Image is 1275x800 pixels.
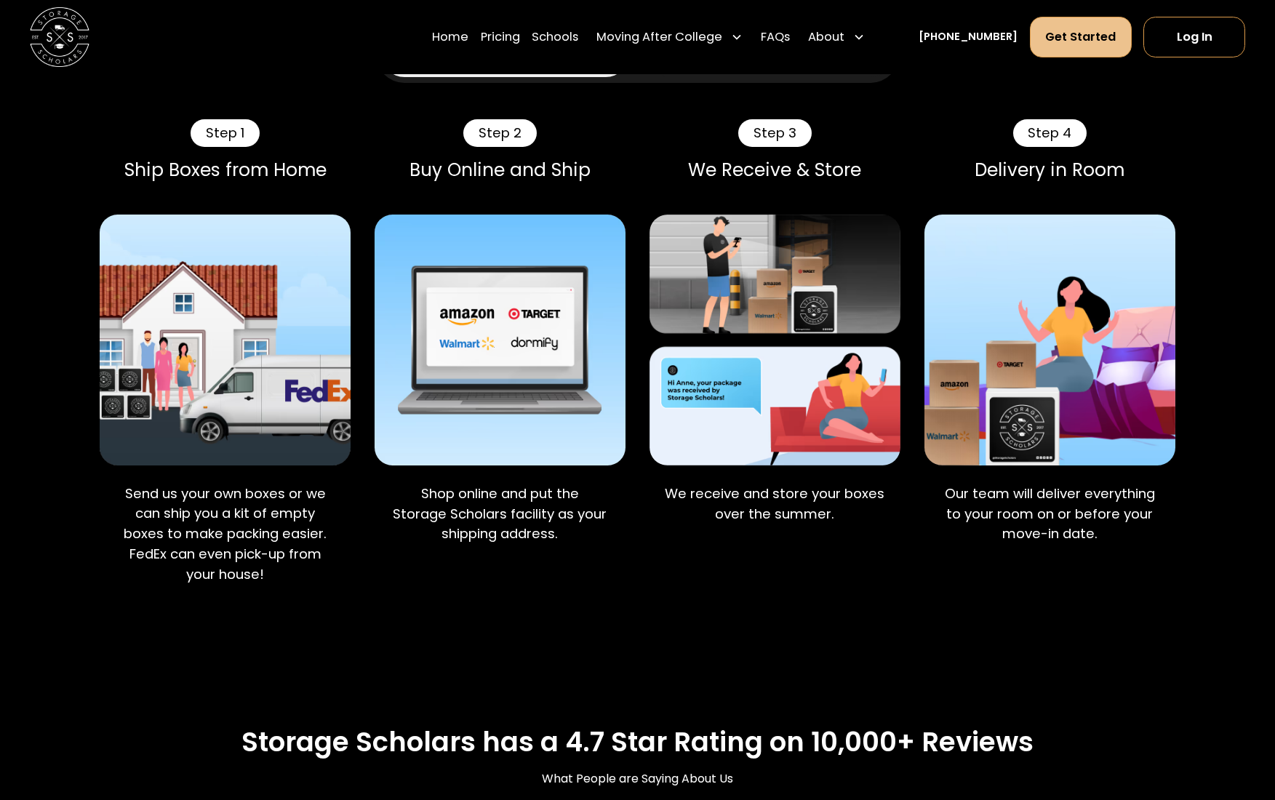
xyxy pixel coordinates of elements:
img: Storage Scholars main logo [30,7,89,67]
div: Step 2 [463,119,536,148]
p: Send us your own boxes or we can ship you a kit of empty boxes to make packing easier. FedEx can ... [111,484,338,585]
a: [PHONE_NUMBER] [919,30,1018,46]
h2: Storage Scholars has a 4.7 Star Rating on 10,000+ Reviews [241,726,1034,758]
div: We Receive & Store [650,159,900,181]
div: Delivery in Room [924,159,1175,181]
div: Ship Boxes from Home [100,159,351,181]
div: Step 1 [191,119,259,148]
div: About [802,17,871,59]
p: Our team will deliver everything to your room on or before your move-in date. [936,484,1163,544]
div: Buy Online and Ship [375,159,625,181]
p: Shop online and put the Storage Scholars facility as your shipping address. [386,484,613,544]
div: Moving After College [590,17,748,59]
div: What People are Saying About Us [542,770,733,788]
a: Schools [532,17,578,59]
p: We receive and store your boxes over the summer. [661,484,888,524]
a: Get Started [1030,17,1132,57]
div: About [808,28,844,47]
div: Moving After College [596,28,722,47]
a: FAQs [761,17,790,59]
a: Pricing [481,17,520,59]
div: Step 3 [738,119,811,148]
a: Home [432,17,468,59]
a: Log In [1143,17,1245,57]
div: Step 4 [1013,119,1087,148]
